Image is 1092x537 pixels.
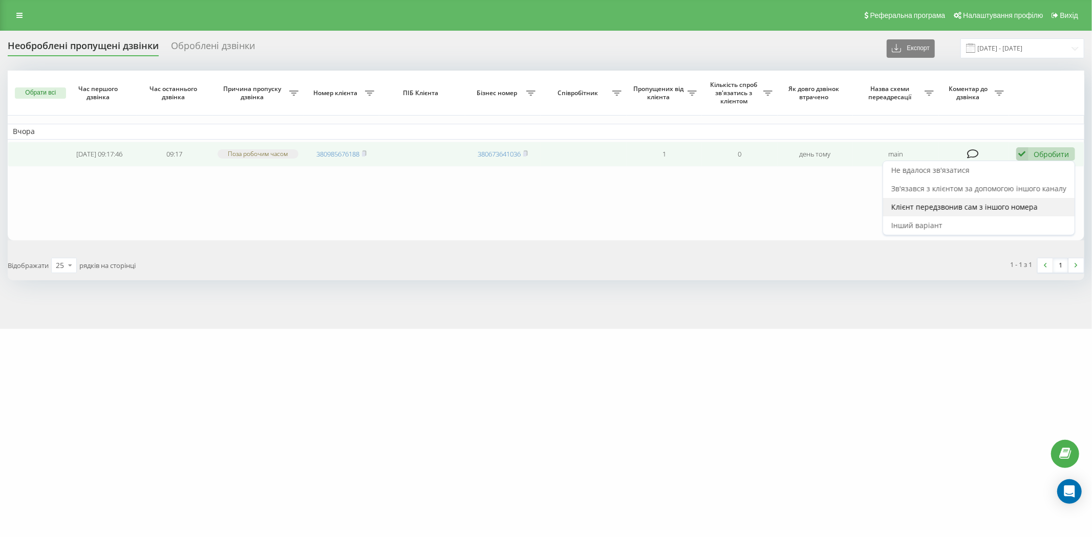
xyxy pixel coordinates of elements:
[786,85,844,101] span: Як довго дзвінок втрачено
[145,85,204,101] span: Час останнього дзвінка
[963,11,1043,19] span: Налаштування профілю
[56,260,64,271] div: 25
[702,142,777,167] td: 0
[707,81,763,105] span: Кількість спроб зв'язатись з клієнтом
[944,85,995,101] span: Коментар до дзвінка
[70,85,129,101] span: Час першого дзвінка
[778,142,853,167] td: день тому
[61,142,137,167] td: [DATE] 09:17:46
[632,85,688,101] span: Пропущених від клієнта
[388,89,456,97] span: ПІБ Клієнта
[887,39,935,58] button: Експорт
[79,261,136,270] span: рядків на сторінці
[8,261,49,270] span: Відображати
[891,202,1038,212] span: Клієнт передзвонив сам з іншого номера
[309,89,365,97] span: Номер клієнта
[1053,258,1068,273] a: 1
[316,149,359,159] a: 380985676188
[891,165,970,175] span: Не вдалося зв'язатися
[478,149,521,159] a: 380673641036
[891,184,1066,193] span: Зв'язався з клієнтом за допомогою іншого каналу
[218,149,298,158] div: Поза робочим часом
[870,11,946,19] span: Реферальна програма
[853,142,939,167] td: main
[891,220,943,230] span: Інший варіант
[218,85,290,101] span: Причина пропуску дзвінка
[470,89,526,97] span: Бізнес номер
[1060,11,1078,19] span: Вихід
[8,40,159,56] div: Необроблені пропущені дзвінки
[8,124,1084,139] td: Вчора
[1034,149,1069,159] div: Обробити
[858,85,925,101] span: Назва схеми переадресації
[627,142,702,167] td: 1
[15,87,66,99] button: Обрати всі
[171,40,255,56] div: Оброблені дзвінки
[1057,479,1082,504] div: Open Intercom Messenger
[137,142,212,167] td: 09:17
[1011,259,1033,270] div: 1 - 1 з 1
[546,89,612,97] span: Співробітник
